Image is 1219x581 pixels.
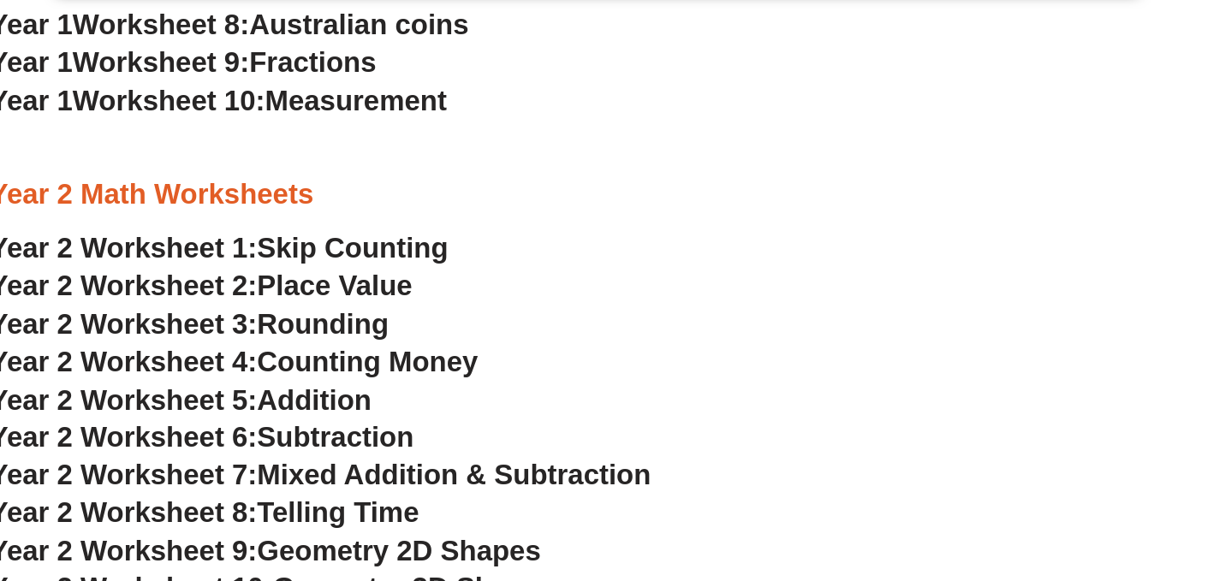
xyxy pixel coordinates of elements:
span: Addition [342,418,431,443]
iframe: Chat Widget [925,388,1219,581]
span: Counting Money [342,388,516,413]
span: Year 2 Worksheet 4: [130,388,342,413]
span: Rounding [342,358,445,383]
a: Year 2 Worksheet 1:Skip Counting [130,298,492,323]
a: Year 2 Worksheet 5:Addition [130,418,431,443]
span: Skip Counting [342,298,492,323]
span: Year 2 Worksheet 9: [130,537,342,562]
span: Year 2 Worksheet 8: [130,507,342,532]
span: Measurement [348,181,491,207]
a: Year 2 Worksheet 3:Rounding [130,358,445,383]
span: Year 2 Worksheet 2: [130,328,342,353]
span: Worksheet 10: [196,181,348,207]
a: Year 1Worksheet 4:Place Value [130,3,457,29]
a: Year 2 Worksheet 6:Subtraction [130,447,465,472]
span: Mixed Addition & Subtraction [342,477,652,502]
span: Place Value [342,328,464,353]
a: Year 1Worksheet 6:Subtraction [130,63,459,89]
a: Year 2 Worksheet 2:Place Value [130,328,464,353]
span: Geometry 2D Shapes [342,537,565,562]
span: Subtraction [342,447,465,472]
h3: Year 2 Math Worksheets [130,254,1089,283]
a: Year 2 Worksheet 9:Geometry 2D Shapes [130,537,565,562]
a: Year 2 Worksheet 4:Counting Money [130,388,515,413]
span: Year 2 Worksheet 7: [130,477,342,502]
span: Worksheet 9: [196,151,336,177]
a: Year 1Worksheet 10:Measurement [130,181,491,207]
span: Year 2 Worksheet 1: [130,298,342,323]
span: Worksheet 8: [196,122,336,147]
span: Year 2 Worksheet 5: [130,418,342,443]
a: Year 1Worksheet 8:Australian coins [130,122,508,147]
a: Year 2 Worksheet 7:Mixed Addition & Subtraction [130,477,651,502]
span: Telling Time [342,507,469,532]
a: Year 1Worksheet 9:Fractions [130,151,435,177]
a: Year 1Worksheet 7:Mixed Addition and Subtraction [130,92,669,117]
a: Year 1Worksheet 5:Addition [130,33,425,59]
span: Australian coins [335,122,508,147]
span: Year 2 Worksheet 6: [130,447,342,472]
a: Year 2 Worksheet 8:Telling Time [130,507,469,532]
span: Fractions [335,151,435,177]
span: Year 2 Worksheet 3: [130,358,342,383]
